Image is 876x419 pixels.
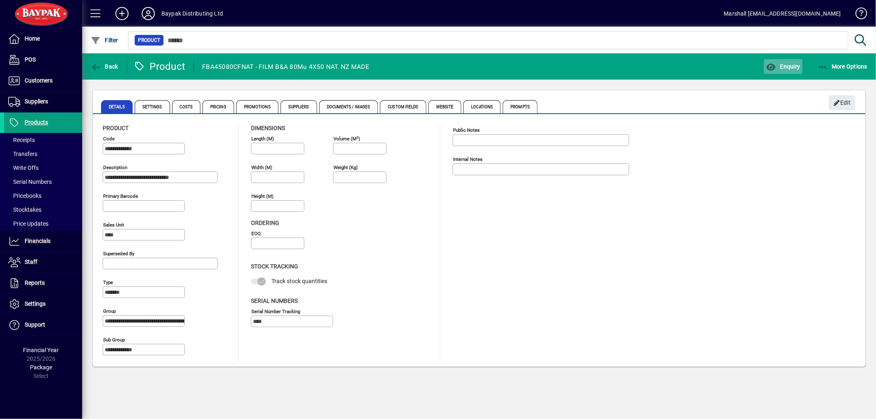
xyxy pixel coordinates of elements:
span: Edit [833,96,851,110]
span: Write Offs [8,165,39,171]
mat-label: Public Notes [453,127,480,133]
span: Transfers [8,151,37,157]
mat-label: Sub group [103,337,125,343]
span: Documents / Images [319,100,378,113]
mat-label: Internal Notes [453,156,483,162]
mat-label: Code [103,136,115,142]
a: Settings [4,294,82,314]
a: Reports [4,273,82,293]
mat-label: Superseded by [103,251,134,256]
button: Filter [89,33,120,48]
span: Receipts [8,137,35,143]
span: Enquiry [766,63,800,70]
a: Stocktakes [4,203,82,217]
a: Support [4,315,82,335]
span: Financial Year [23,347,59,353]
span: More Options [818,63,868,70]
a: Pricebooks [4,189,82,203]
span: Pricebooks [8,192,41,199]
mat-label: Volume (m ) [333,136,360,142]
a: Knowledge Base [849,2,866,28]
mat-label: Serial Number tracking [251,308,300,314]
a: Staff [4,252,82,272]
a: Receipts [4,133,82,147]
div: Baypak Distributing Ltd [161,7,223,20]
span: Filter [91,37,118,44]
button: More Options [816,59,870,74]
mat-label: Length (m) [251,136,274,142]
span: Details [101,100,133,113]
span: Website [428,100,462,113]
div: FBA45080CFNAT - FILM B&A 80Mu 4X50 NAT. NZ MADE [202,60,369,73]
span: Suppliers [281,100,317,113]
span: Customers [25,77,53,84]
span: Promotions [236,100,278,113]
a: Price Updates [4,217,82,231]
mat-label: Group [103,308,116,314]
app-page-header-button: Back [82,59,127,74]
a: Customers [4,71,82,91]
a: POS [4,50,82,70]
span: Support [25,321,45,328]
span: Stock Tracking [251,263,298,270]
span: Back [91,63,118,70]
span: Settings [135,100,170,113]
button: Edit [829,95,855,110]
a: Suppliers [4,92,82,112]
mat-label: Height (m) [251,193,274,199]
span: Custom Fields [380,100,426,113]
mat-label: EOQ [251,231,261,236]
mat-label: Sales unit [103,222,124,228]
button: Add [109,6,135,21]
a: Transfers [4,147,82,161]
span: Package [30,364,52,371]
span: Pricing [202,100,234,113]
div: Product [133,60,186,73]
mat-label: Weight (Kg) [333,165,358,170]
span: Prompts [503,100,538,113]
mat-label: Width (m) [251,165,272,170]
span: Staff [25,259,37,265]
span: Product [138,36,160,44]
span: Locations [463,100,501,113]
span: Costs [172,100,201,113]
span: Settings [25,300,46,307]
span: Track stock quantities [271,278,327,284]
span: Stocktakes [8,206,41,213]
mat-label: Primary barcode [103,193,138,199]
button: Profile [135,6,161,21]
sup: 3 [356,135,359,139]
a: Home [4,29,82,49]
span: Reports [25,279,45,286]
span: Serial Numbers [8,179,52,185]
a: Write Offs [4,161,82,175]
mat-label: Description [103,165,127,170]
a: Financials [4,231,82,252]
mat-label: Type [103,279,113,285]
span: Product [103,125,129,131]
span: Products [25,119,48,126]
span: Suppliers [25,98,48,105]
span: Dimensions [251,125,285,131]
span: POS [25,56,36,63]
span: Price Updates [8,220,48,227]
a: Serial Numbers [4,175,82,189]
span: Serial Numbers [251,298,298,304]
span: Home [25,35,40,42]
div: Marshall [EMAIL_ADDRESS][DOMAIN_NAME] [724,7,841,20]
span: Financials [25,238,51,244]
button: Back [89,59,120,74]
span: Ordering [251,220,279,226]
button: Enquiry [764,59,802,74]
